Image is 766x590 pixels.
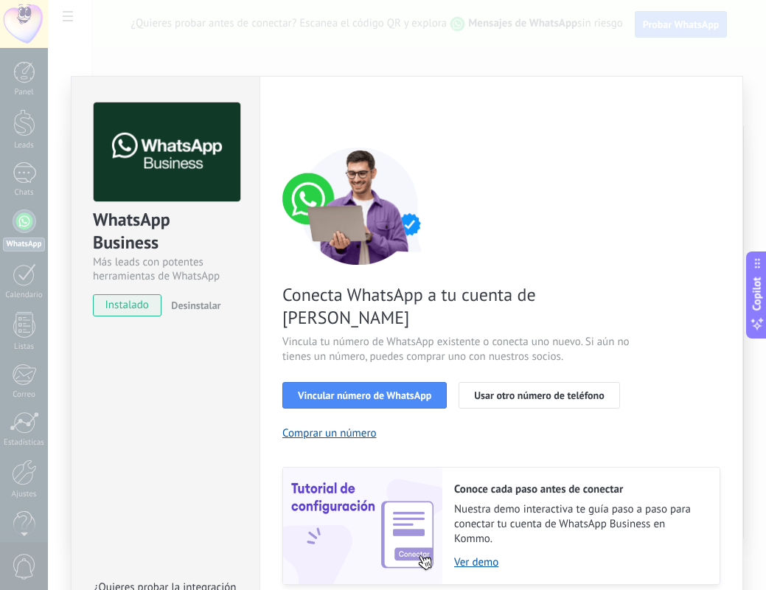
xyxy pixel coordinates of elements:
[454,555,705,569] a: Ver demo
[454,502,705,546] span: Nuestra demo interactiva te guía paso a paso para conectar tu cuenta de WhatsApp Business en Kommo.
[750,277,765,311] span: Copilot
[93,208,238,255] div: WhatsApp Business
[93,255,238,283] div: Más leads con potentes herramientas de WhatsApp
[298,390,431,400] span: Vincular número de WhatsApp
[459,382,619,409] button: Usar otro número de teléfono
[171,299,220,312] span: Desinstalar
[282,426,377,440] button: Comprar un número
[282,147,437,265] img: connect number
[282,283,633,329] span: Conecta WhatsApp a tu cuenta de [PERSON_NAME]
[94,294,161,316] span: instalado
[282,382,447,409] button: Vincular número de WhatsApp
[94,103,240,202] img: logo_main.png
[454,482,705,496] h2: Conoce cada paso antes de conectar
[474,390,604,400] span: Usar otro número de teléfono
[165,294,220,316] button: Desinstalar
[282,335,633,364] span: Vincula tu número de WhatsApp existente o conecta uno nuevo. Si aún no tienes un número, puedes c...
